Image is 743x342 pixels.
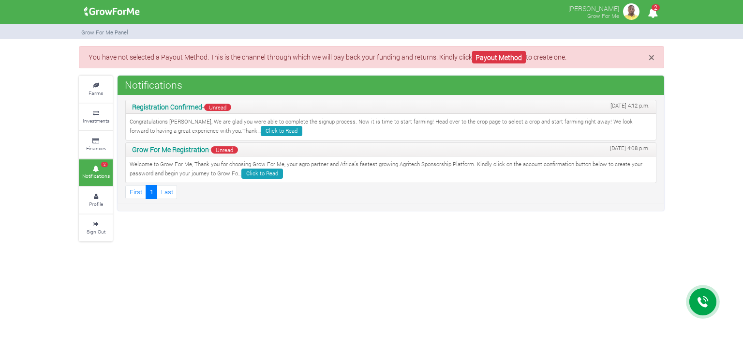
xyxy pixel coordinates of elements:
[79,76,113,103] a: Farms
[146,185,157,199] a: 1
[610,144,650,153] span: [DATE] 4:08 p.m.
[643,2,662,24] i: Notifications
[130,118,652,136] p: Congratulations [PERSON_NAME], We are glad you were able to complete the signup process. Now it i...
[132,102,650,112] p: -
[79,104,113,130] a: Investments
[89,90,103,96] small: Farms
[472,51,526,64] a: Payout Method
[130,160,652,179] p: Welcome to Grow For Me, Thank you for choosing Grow For Me, your agro partner and Africa’s fastes...
[79,215,113,241] a: Sign Out
[132,144,650,155] p: -
[89,201,103,207] small: Profile
[132,145,209,154] b: Grow For Me Registration
[204,104,231,111] span: Unread
[157,185,177,199] a: Last
[86,145,106,152] small: Finances
[81,29,128,36] small: Grow For Me Panel
[649,50,654,64] span: ×
[587,12,619,19] small: Grow For Me
[83,117,109,124] small: Investments
[241,169,283,179] a: Click to Read
[261,126,302,136] a: Click to Read
[89,52,654,62] p: You have not selected a Payout Method. This is the channel through which we will pay back your fu...
[101,162,108,168] span: 2
[622,2,641,21] img: growforme image
[132,102,202,111] b: Registration Confirmed
[79,187,113,214] a: Profile
[211,146,238,154] span: Unread
[125,185,656,199] nav: Page Navigation
[649,52,654,63] button: Close
[610,102,650,110] span: [DATE] 4:12 p.m.
[81,2,143,21] img: growforme image
[652,4,660,11] span: 2
[79,131,113,158] a: Finances
[82,172,110,179] small: Notifications
[125,185,146,199] a: First
[79,159,113,186] a: 2 Notifications
[568,2,619,14] p: [PERSON_NAME]
[87,228,105,235] small: Sign Out
[643,9,662,18] a: 2
[122,75,185,94] span: Notifications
